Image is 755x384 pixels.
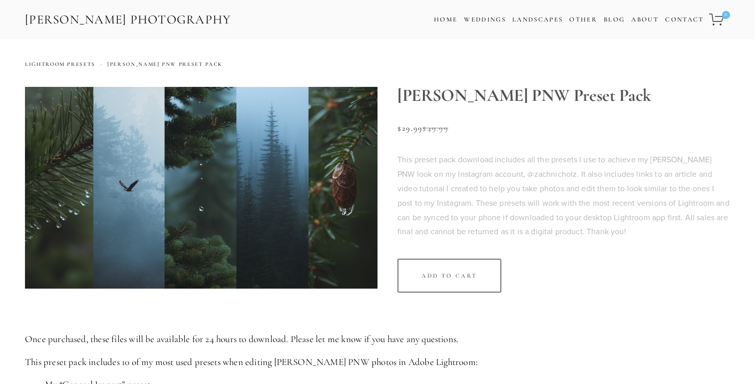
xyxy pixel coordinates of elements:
[397,152,730,239] p: This preset pack download includes all the presets I use to achieve my [PERSON_NAME] PNW look on ...
[397,124,730,132] div: $29.99
[512,15,563,23] a: Landscapes
[107,61,222,67] a: [PERSON_NAME] PNW Preset Pack
[569,15,597,23] a: Other
[397,259,501,293] div: Add To Cart
[25,356,730,369] p: This preset pack includes 10 of my most used presets when editing [PERSON_NAME] PNW photos in Ado...
[722,11,730,19] span: 0
[631,12,659,27] a: About
[434,12,457,27] a: Home
[421,272,477,279] div: Add To Cart
[708,7,731,31] a: 0 items in cart
[604,12,625,27] a: Blog
[25,61,95,67] a: Lightroom Presets
[25,87,377,289] img: ZAC_5214.jpg
[665,12,704,27] a: Contact
[24,8,232,31] a: [PERSON_NAME] Photography
[25,333,730,346] p: Once purchased, these files will be available for 24 hours to download. Please let me know if you...
[397,87,730,104] h1: [PERSON_NAME] PNW Preset Pack
[464,15,506,23] a: Weddings
[422,123,448,133] span: $49.99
